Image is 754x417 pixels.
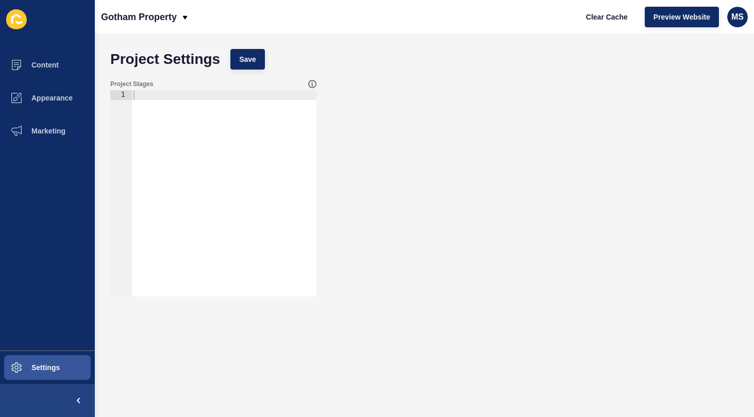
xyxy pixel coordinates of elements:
[586,12,628,22] span: Clear Cache
[577,7,636,27] button: Clear Cache
[239,54,256,64] span: Save
[110,54,220,64] h1: Project Settings
[645,7,719,27] button: Preview Website
[110,90,132,100] div: 1
[101,4,177,30] p: Gotham Property
[230,49,265,70] button: Save
[654,12,710,22] span: Preview Website
[110,80,153,88] label: Project Stages
[731,12,744,22] span: MS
